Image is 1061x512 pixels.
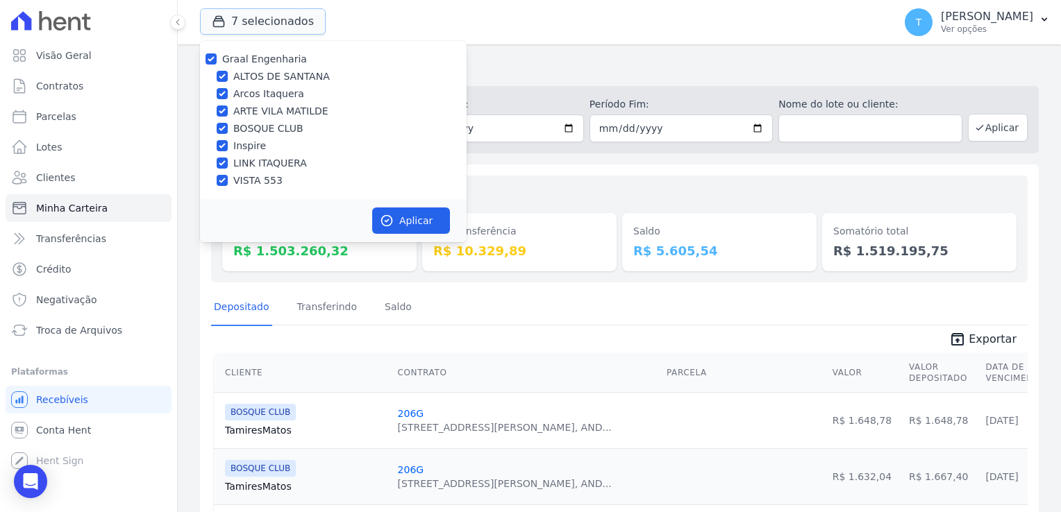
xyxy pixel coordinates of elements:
[233,139,266,153] label: Inspire
[36,140,62,154] span: Lotes
[14,465,47,498] div: Open Intercom Messenger
[949,331,966,348] i: unarchive
[6,42,172,69] a: Visão Geral
[778,97,962,112] label: Nome do lote ou cliente:
[233,104,328,119] label: ARTE VILA MATILDE
[833,241,1005,260] dd: R$ 1.519.195,75
[941,10,1033,24] p: [PERSON_NAME]
[633,224,805,239] dt: Saldo
[200,8,326,35] button: 7 selecionados
[222,53,307,65] label: Graal Engenharia
[941,24,1033,35] p: Ver opções
[294,290,360,326] a: Transferindo
[903,392,980,448] td: R$ 1.648,78
[661,353,827,393] th: Parcela
[6,133,172,161] a: Lotes
[6,103,172,130] a: Parcelas
[827,448,903,504] td: R$ 1.632,04
[433,241,605,260] dd: R$ 10.329,89
[36,293,97,307] span: Negativação
[382,290,415,326] a: Saldo
[6,316,172,344] a: Troca de Arquivos
[36,110,76,123] span: Parcelas
[36,49,92,62] span: Visão Geral
[938,331,1028,350] a: unarchive Exportar
[985,415,1018,426] a: [DATE]
[36,79,83,93] span: Contratos
[36,423,91,437] span: Conta Hent
[980,353,1051,393] th: Data de Vencimento
[398,408,424,419] a: 206G
[233,241,406,260] dd: R$ 1.503.260,32
[6,225,172,253] a: Transferências
[36,393,88,407] span: Recebíveis
[6,164,172,191] a: Clientes
[398,420,612,434] div: [STREET_ADDRESS][PERSON_NAME], AND...
[211,290,272,326] a: Depositado
[894,3,1061,42] button: T [PERSON_NAME] Ver opções
[200,56,1039,80] h2: Minha Carteira
[6,386,172,413] a: Recebíveis
[633,241,805,260] dd: R$ 5.605,54
[225,423,387,437] a: TamiresMatos
[969,331,1017,348] span: Exportar
[36,171,75,185] span: Clientes
[903,353,980,393] th: Valor Depositado
[6,286,172,314] a: Negativação
[827,392,903,448] td: R$ 1.648,78
[36,201,108,215] span: Minha Carteira
[400,97,583,112] label: Período Inicío:
[398,477,612,490] div: [STREET_ADDRESS][PERSON_NAME], AND...
[916,17,922,27] span: T
[36,323,122,337] span: Troca de Arquivos
[372,207,450,234] button: Aplicar
[225,479,387,493] a: TamiresMatos
[233,69,330,84] label: ALTOS DE SANTANA
[225,460,296,477] span: BOSQUE CLUB
[833,224,1005,239] dt: Somatório total
[827,353,903,393] th: Valor
[590,97,773,112] label: Período Fim:
[214,353,392,393] th: Cliente
[225,404,296,420] span: BOSQUE CLUB
[392,353,661,393] th: Contrato
[233,156,307,171] label: LINK ITAQUERA
[968,114,1028,142] button: Aplicar
[233,87,304,101] label: Arcos Itaquera
[11,364,166,380] div: Plataformas
[6,194,172,222] a: Minha Carteira
[985,471,1018,482] a: [DATE]
[433,224,605,239] dt: Em transferência
[233,173,283,188] label: VISTA 553
[36,262,72,276] span: Crédito
[6,416,172,444] a: Conta Hent
[6,255,172,283] a: Crédito
[36,232,106,246] span: Transferências
[903,448,980,504] td: R$ 1.667,40
[6,72,172,100] a: Contratos
[398,464,424,475] a: 206G
[233,121,303,136] label: BOSQUE CLUB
